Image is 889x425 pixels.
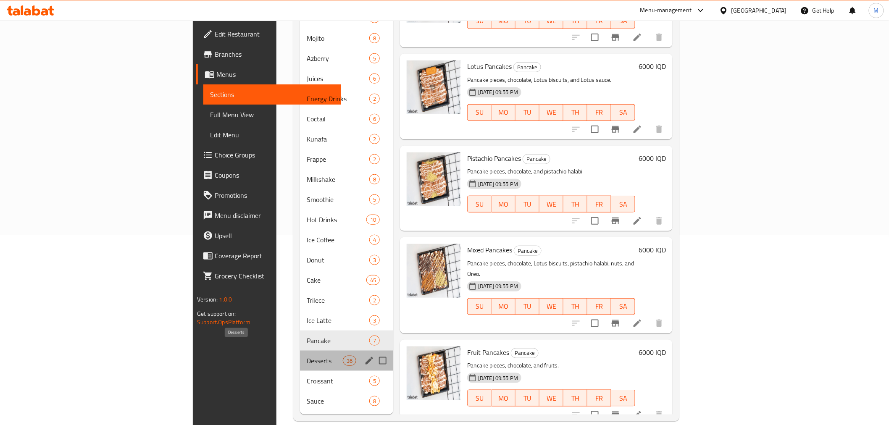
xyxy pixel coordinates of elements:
[516,196,539,212] button: TU
[369,174,380,184] div: items
[210,110,334,120] span: Full Menu View
[370,155,379,163] span: 2
[210,130,334,140] span: Edit Menu
[307,134,369,144] div: Kunafa
[586,121,604,138] span: Select to update
[307,275,366,285] span: Cake
[615,198,632,210] span: SA
[370,296,379,304] span: 2
[495,198,512,210] span: MO
[514,63,541,72] span: Pancake
[649,313,669,333] button: delete
[467,244,512,256] span: Mixed Pancakes
[300,270,393,290] div: Cake45
[370,176,379,184] span: 8
[203,125,341,145] a: Edit Menu
[369,194,380,205] div: items
[467,75,635,85] p: Pancake pieces, chocolate, Lotus biscuits, and Lotus sauce.
[300,210,393,230] div: Hot Drinks10
[197,294,218,305] span: Version:
[516,390,539,407] button: TU
[307,154,369,164] span: Frappe
[307,73,369,84] span: Juices
[370,55,379,63] span: 5
[307,194,369,205] span: Smoothie
[196,24,341,44] a: Edit Restaurant
[649,27,669,47] button: delete
[300,371,393,391] div: Croissant5
[516,104,539,121] button: TU
[307,376,369,386] span: Croissant
[307,174,369,184] div: Milkshake
[519,15,536,27] span: TU
[369,315,380,325] div: items
[307,255,369,265] span: Donut
[649,211,669,231] button: delete
[591,15,608,27] span: FR
[475,88,521,96] span: [DATE] 09:55 PM
[370,115,379,123] span: 6
[215,170,334,180] span: Coupons
[307,396,369,406] span: Sauce
[563,104,587,121] button: TH
[307,114,369,124] div: Coctail
[731,6,787,15] div: [GEOGRAPHIC_DATA]
[467,258,635,279] p: Pancake pieces, chocolate, Lotus biscuits, pistachio halabi, nuts, and Oreo.
[611,298,635,315] button: SA
[197,308,236,319] span: Get support on:
[495,300,512,312] span: MO
[215,210,334,220] span: Menu disclaimer
[196,246,341,266] a: Coverage Report
[300,169,393,189] div: Milkshake8
[300,48,393,68] div: Azberry5
[511,348,538,358] span: Pancake
[587,390,611,407] button: FR
[563,196,587,212] button: TH
[307,356,342,366] span: Desserts
[196,44,341,64] a: Branches
[615,300,632,312] span: SA
[197,317,250,328] a: Support.OpsPlatform
[467,346,509,359] span: Fruit Pancakes
[543,15,560,27] span: WE
[307,33,369,43] div: Mojito
[539,196,563,212] button: WE
[219,294,232,305] span: 1.0.0
[471,300,488,312] span: SU
[632,124,642,134] a: Edit menu item
[591,392,608,404] span: FR
[300,351,393,371] div: Desserts36edit
[307,295,369,305] span: Trilece
[639,152,666,164] h6: 6000 IQD
[471,15,488,27] span: SU
[369,154,380,164] div: items
[307,215,366,225] span: Hot Drinks
[471,106,488,118] span: SU
[605,27,626,47] button: Branch-specific-item
[370,256,379,264] span: 3
[471,198,488,210] span: SU
[492,196,516,212] button: MO
[370,95,379,103] span: 2
[467,152,521,165] span: Pistachio Pancakes
[215,231,334,241] span: Upsell
[467,196,492,212] button: SU
[300,310,393,331] div: Ice Latte3
[300,331,393,351] div: Pancake7
[370,196,379,204] span: 5
[370,397,379,405] span: 8
[307,315,369,325] span: Ice Latte
[563,298,587,315] button: TH
[196,226,341,246] a: Upsell
[215,49,334,59] span: Branches
[300,109,393,129] div: Coctail6
[196,64,341,84] a: Menus
[467,166,635,177] p: Pancake pieces, chocolate, and pistachio halabi
[307,94,369,104] span: Energy Drinks
[519,198,536,210] span: TU
[370,377,379,385] span: 5
[370,34,379,42] span: 8
[543,106,560,118] span: WE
